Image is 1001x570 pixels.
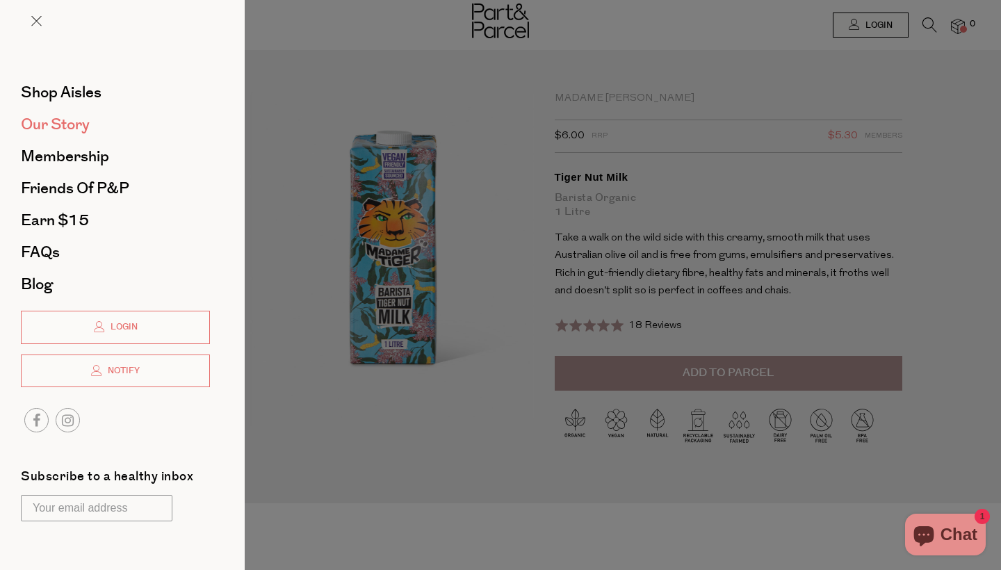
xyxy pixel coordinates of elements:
[21,149,210,164] a: Membership
[107,321,138,333] span: Login
[21,311,210,344] a: Login
[104,365,140,377] span: Notify
[21,209,89,231] span: Earn $15
[21,471,193,488] label: Subscribe to a healthy inbox
[21,81,101,104] span: Shop Aisles
[21,177,129,199] span: Friends of P&P
[21,113,90,136] span: Our Story
[21,117,210,132] a: Our Story
[21,277,210,292] a: Blog
[21,145,109,168] span: Membership
[21,495,172,521] input: Your email address
[21,181,210,196] a: Friends of P&P
[21,245,210,260] a: FAQs
[21,273,53,295] span: Blog
[21,213,210,228] a: Earn $15
[21,85,210,100] a: Shop Aisles
[21,355,210,388] a: Notify
[21,241,60,263] span: FAQs
[901,514,990,559] inbox-online-store-chat: Shopify online store chat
